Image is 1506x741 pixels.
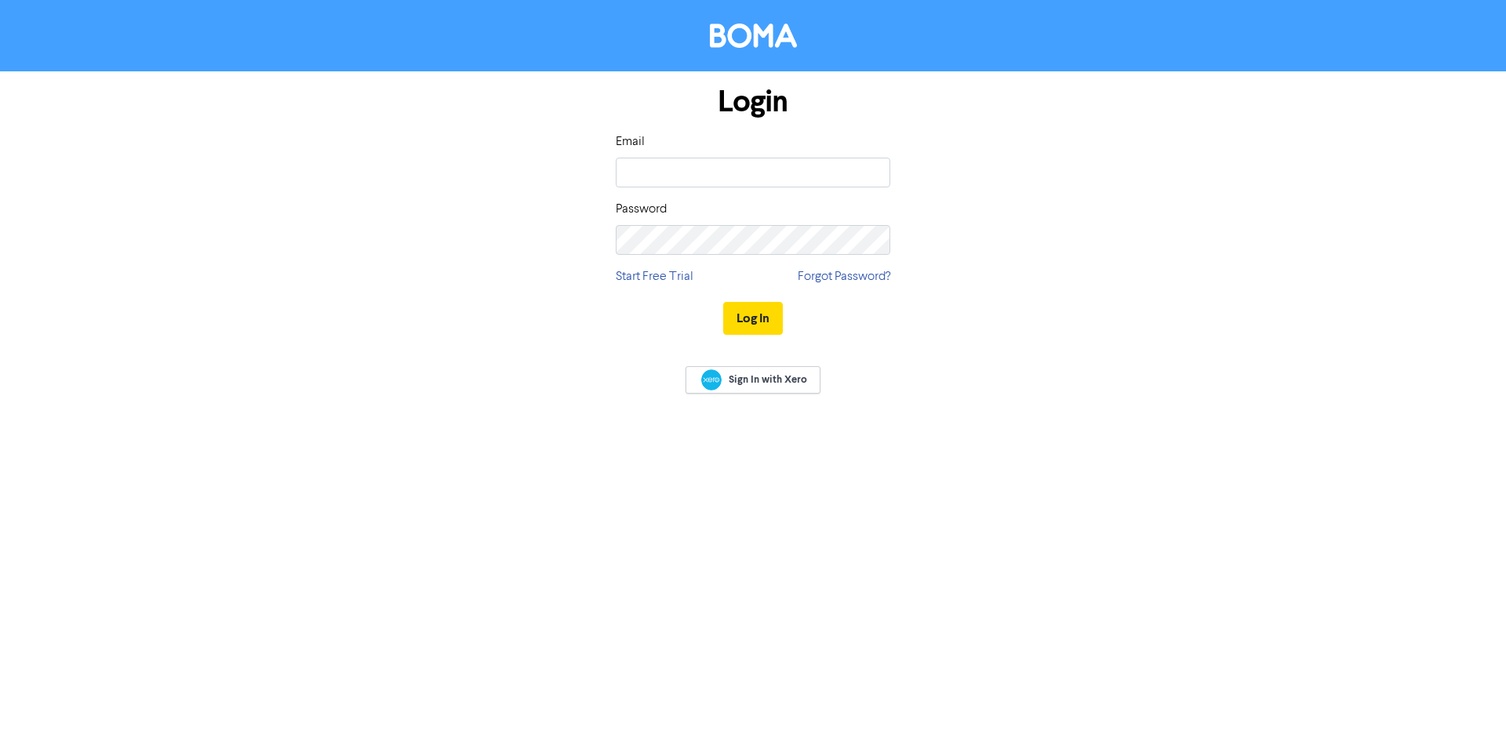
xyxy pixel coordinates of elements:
[616,133,645,151] label: Email
[701,369,722,390] img: Xero logo
[616,200,667,219] label: Password
[616,84,890,120] h1: Login
[798,267,890,286] a: Forgot Password?
[616,267,693,286] a: Start Free Trial
[686,366,820,394] a: Sign In with Xero
[710,24,797,48] img: BOMA Logo
[729,372,807,387] span: Sign In with Xero
[723,302,783,335] button: Log In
